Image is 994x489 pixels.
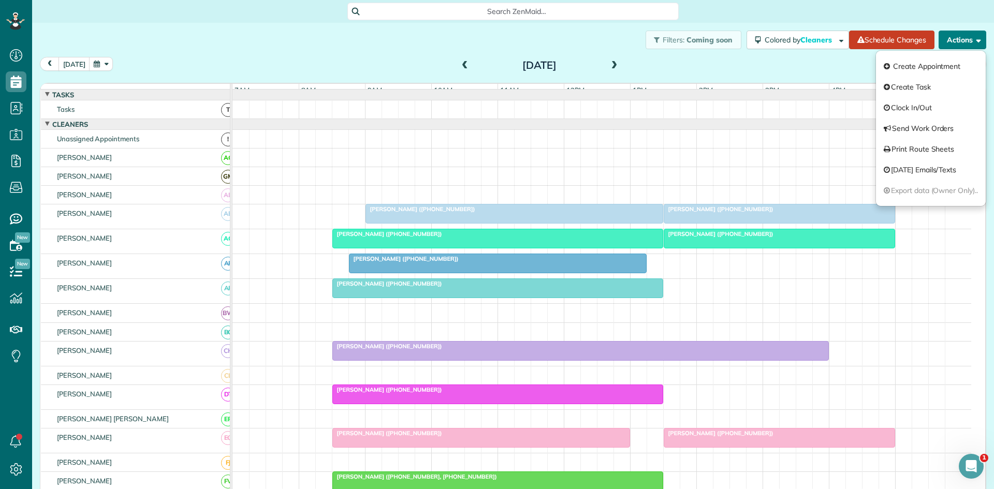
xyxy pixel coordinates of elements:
span: AB [221,188,235,202]
span: 8am [299,86,318,94]
span: [PERSON_NAME] ([PHONE_NUMBER]) [663,230,774,238]
span: [PERSON_NAME] [PERSON_NAME] [55,414,171,423]
span: GM [221,170,235,184]
button: prev [40,57,60,71]
span: DT [221,388,235,402]
a: Create Task [876,77,986,97]
a: Print Route Sheets [876,139,986,159]
a: Send Work Orders [876,118,986,139]
span: EP [221,412,235,426]
span: EG [221,431,235,445]
span: New [15,259,30,269]
span: [PERSON_NAME] [55,308,114,317]
h2: [DATE] [475,60,604,71]
span: Tasks [50,91,76,99]
span: [PERSON_NAME] ([PHONE_NUMBER], [PHONE_NUMBER]) [332,473,498,480]
span: [PERSON_NAME] [55,153,114,161]
span: AF [221,257,235,271]
button: [DATE] [59,57,90,71]
span: Coming soon [686,35,733,45]
span: [PERSON_NAME] [55,190,114,199]
span: 2pm [697,86,715,94]
span: [PERSON_NAME] [55,209,114,217]
span: [PERSON_NAME] [55,371,114,379]
span: CH [221,344,235,358]
span: CL [221,369,235,383]
button: Actions [939,31,986,49]
span: [PERSON_NAME] [55,477,114,485]
a: Create Appointment [876,56,986,77]
span: [PERSON_NAME] ([PHONE_NUMBER]) [365,205,476,213]
span: [PERSON_NAME] ([PHONE_NUMBER]) [663,205,774,213]
span: BW [221,306,235,320]
span: Filters: [663,35,684,45]
span: [PERSON_NAME] [55,259,114,267]
span: [PERSON_NAME] [55,433,114,441]
span: [PERSON_NAME] ([PHONE_NUMBER]) [348,255,459,262]
span: Cleaners [800,35,834,45]
span: AF [221,281,235,295]
iframe: Intercom live chat [959,454,984,479]
span: [PERSON_NAME] ([PHONE_NUMBER]) [663,429,774,437]
a: [DATE] Emails/Texts [876,159,986,180]
span: Cleaners [50,120,90,128]
span: [PERSON_NAME] [55,172,114,180]
span: AB [221,207,235,221]
span: [PERSON_NAME] [55,458,114,466]
span: 4pm [829,86,847,94]
span: [PERSON_NAME] ([PHONE_NUMBER]) [332,343,443,350]
span: Tasks [55,105,77,113]
span: 1 [980,454,988,462]
span: [PERSON_NAME] ([PHONE_NUMBER]) [332,230,443,238]
span: FV [221,475,235,488]
span: AC [221,232,235,246]
span: 12pm [564,86,587,94]
button: Colored byCleaners [747,31,849,49]
span: 11am [498,86,521,94]
span: 1pm [631,86,649,94]
span: [PERSON_NAME] [55,234,114,242]
span: [PERSON_NAME] [55,328,114,336]
span: AC [221,151,235,165]
span: 3pm [763,86,781,94]
span: BC [221,325,235,339]
span: [PERSON_NAME] [55,284,114,292]
span: [PERSON_NAME] [55,390,114,398]
span: Unassigned Appointments [55,135,141,143]
span: [PERSON_NAME] ([PHONE_NUMBER]) [332,429,443,437]
a: Schedule Changes [849,31,934,49]
span: 7am [232,86,252,94]
span: FJ [221,456,235,470]
span: [PERSON_NAME] ([PHONE_NUMBER]) [332,280,443,287]
span: ! [221,132,235,146]
span: T [221,103,235,117]
span: Colored by [765,35,836,45]
span: [PERSON_NAME] [55,346,114,354]
span: New [15,232,30,243]
span: 10am [432,86,455,94]
span: [PERSON_NAME] ([PHONE_NUMBER]) [332,386,443,393]
span: 9am [366,86,385,94]
a: Clock In/Out [876,97,986,118]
